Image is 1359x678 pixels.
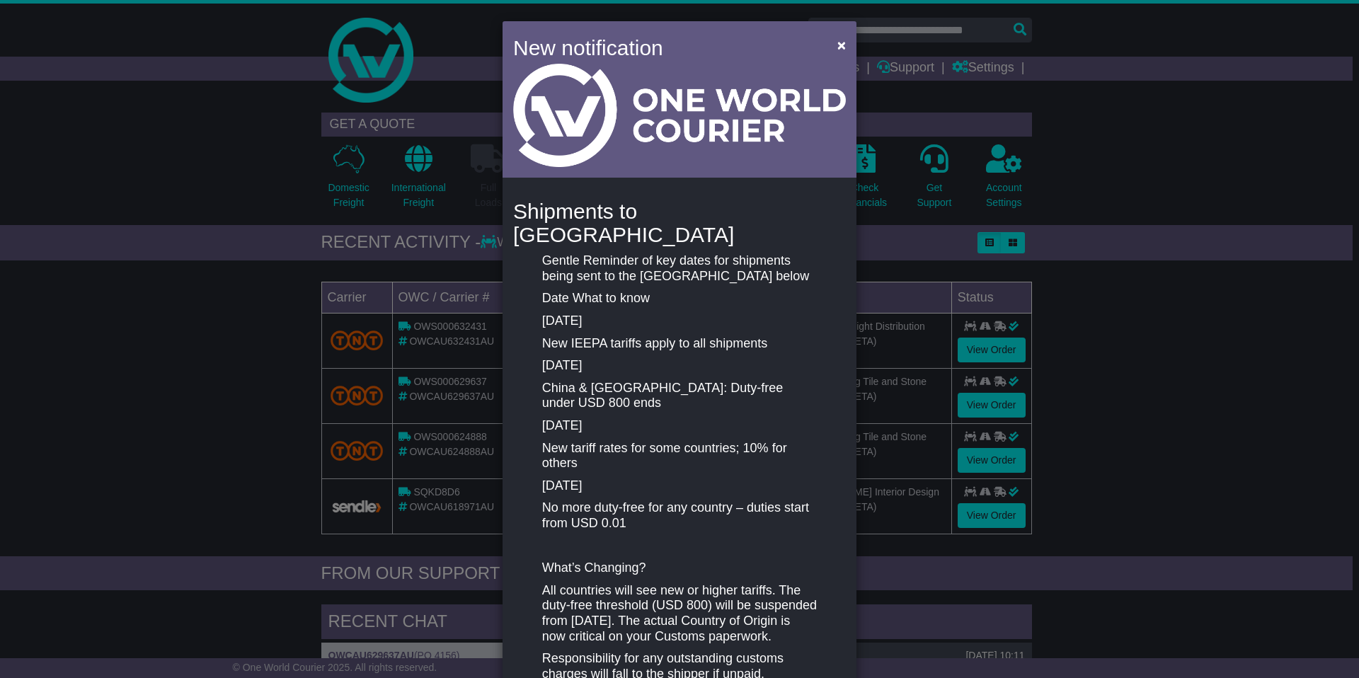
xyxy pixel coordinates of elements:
[542,358,817,374] p: [DATE]
[542,291,817,306] p: Date What to know
[542,583,817,644] p: All countries will see new or higher tariffs. The duty-free threshold (USD 800) will be suspended...
[542,314,817,329] p: [DATE]
[542,500,817,531] p: No more duty-free for any country – duties start from USD 0.01
[542,336,817,352] p: New IEEPA tariffs apply to all shipments
[513,64,846,167] img: Light
[542,441,817,471] p: New tariff rates for some countries; 10% for others
[542,561,817,576] p: What’s Changing?
[542,418,817,434] p: [DATE]
[837,37,846,53] span: ×
[542,253,817,284] p: Gentle Reminder of key dates for shipments being sent to the [GEOGRAPHIC_DATA] below
[542,478,817,494] p: [DATE]
[513,200,846,246] h4: Shipments to [GEOGRAPHIC_DATA]
[542,381,817,411] p: China & [GEOGRAPHIC_DATA]: Duty-free under USD 800 ends
[830,30,853,59] button: Close
[513,32,817,64] h4: New notification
